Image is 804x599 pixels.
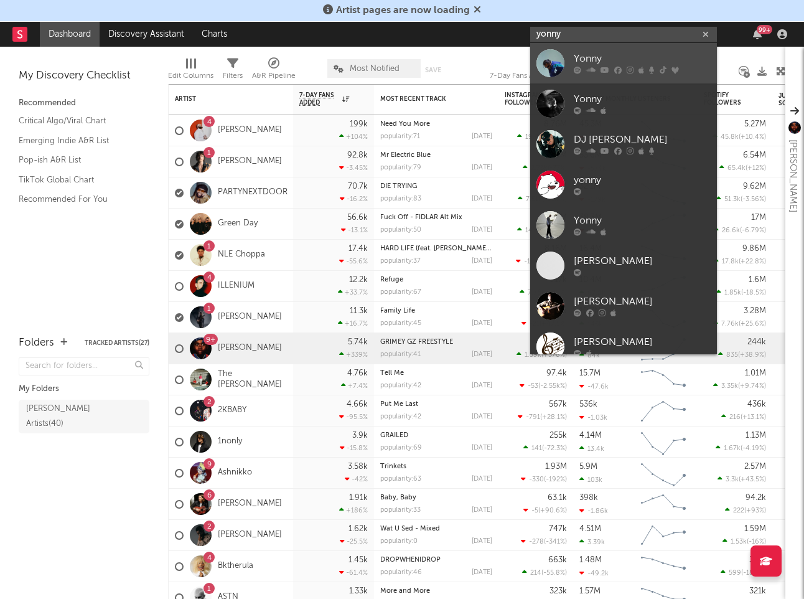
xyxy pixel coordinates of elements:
span: -11.4k [524,258,543,265]
span: -278 [529,539,544,545]
div: 4.51M [579,525,601,533]
div: A&R Pipeline [252,68,296,83]
a: DIE TRYING [380,183,417,190]
button: Save [425,67,441,73]
span: +93 % [746,507,764,514]
div: popularity: 63 [380,476,421,483]
a: Yonny [530,205,717,245]
div: popularity: 83 [380,196,421,202]
a: Put Me Last [380,401,418,408]
div: yonny [574,173,711,188]
a: GRAILED [380,432,408,439]
div: -1.03k [579,413,607,422]
div: ( ) [722,537,766,545]
a: GRIMEY GZ FREESTYLE [380,339,453,346]
a: Family Life [380,308,415,314]
span: -2.55k % [540,383,565,390]
a: Wat U Sed - Mixed [380,526,440,532]
span: 7.51k [526,196,542,203]
div: Wat U Sed - Mixed [380,526,492,532]
div: 1.45k [348,556,368,564]
svg: Chart title [635,427,691,458]
a: yonny [530,164,717,205]
a: DJ [PERSON_NAME] [530,124,717,164]
span: Dismiss [474,6,481,16]
span: 835 [726,352,738,359]
span: 14.3k [525,227,542,234]
div: GRIMEY GZ FREESTYLE [380,339,492,346]
div: ( ) [716,288,766,296]
div: 6.54M [743,151,766,159]
div: 244k [747,338,766,346]
div: ( ) [714,226,766,234]
span: 599 [729,570,741,577]
svg: Chart title [635,364,691,395]
div: ( ) [522,568,567,577]
div: Yonny [574,92,711,107]
span: 222 [733,507,744,514]
div: 4.14M [579,432,602,440]
span: -330 [529,476,544,483]
div: 315k [749,556,766,564]
div: Family Life [380,308,492,314]
div: popularity: 79 [380,164,421,171]
div: 1.13M [746,432,766,440]
div: 1.33k [349,587,368,595]
span: +12 % [747,165,764,172]
svg: Chart title [635,520,691,551]
span: +43.5 % [741,476,764,483]
span: -6.79 % [742,227,764,234]
span: +9.74 % [740,383,764,390]
a: 1nonly [218,436,242,447]
div: ( ) [518,195,567,203]
div: ( ) [718,351,766,359]
div: Baby, Baby [380,494,492,501]
span: -5 [531,507,538,514]
span: -4.19 % [742,445,764,452]
a: Discovery Assistant [100,22,193,47]
a: Need You More [380,121,430,128]
a: Dashboard [40,22,100,47]
span: -72.3 % [544,445,565,452]
div: 321k [749,587,766,595]
div: 17M [751,214,766,222]
div: [PERSON_NAME] [574,335,711,350]
div: +7.4 % [341,382,368,390]
div: 255k [549,432,567,440]
div: [DATE] [472,413,492,420]
div: 7-Day Fans Added (7-Day Fans Added) [490,53,583,89]
div: popularity: 46 [380,569,422,576]
a: [PERSON_NAME] [218,343,282,354]
div: ( ) [517,226,567,234]
div: Fuck Off - FIDLAR Alt Mix [380,214,492,221]
div: 97.4k [546,369,567,377]
div: Spotify Followers [704,92,747,106]
button: 99+ [753,29,762,39]
span: 3.35k [721,383,738,390]
div: 103k [579,476,602,484]
div: My Discovery Checklist [19,68,149,83]
div: [DATE] [472,351,492,358]
svg: Chart title [635,395,691,427]
div: +16.7 % [338,319,368,328]
span: 65.4k [727,165,746,172]
div: 9.62M [743,182,766,191]
div: ( ) [520,288,567,296]
div: [DATE] [472,227,492,233]
span: Most Notified [350,65,400,73]
div: 199k [350,120,368,128]
div: ( ) [523,444,567,452]
span: -55.8 % [543,570,565,577]
div: -13.1 % [341,226,368,234]
a: 2KBABY [218,405,246,416]
div: popularity: 69 [380,445,422,451]
div: ( ) [719,164,766,172]
a: Charts [193,22,236,47]
div: 9.86M [742,245,766,253]
span: -341 % [546,539,565,545]
span: 45.8k [721,134,739,141]
div: 5.9M [579,463,597,471]
div: Filters [223,68,243,83]
div: ( ) [520,382,567,390]
div: popularity: 0 [380,538,418,545]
